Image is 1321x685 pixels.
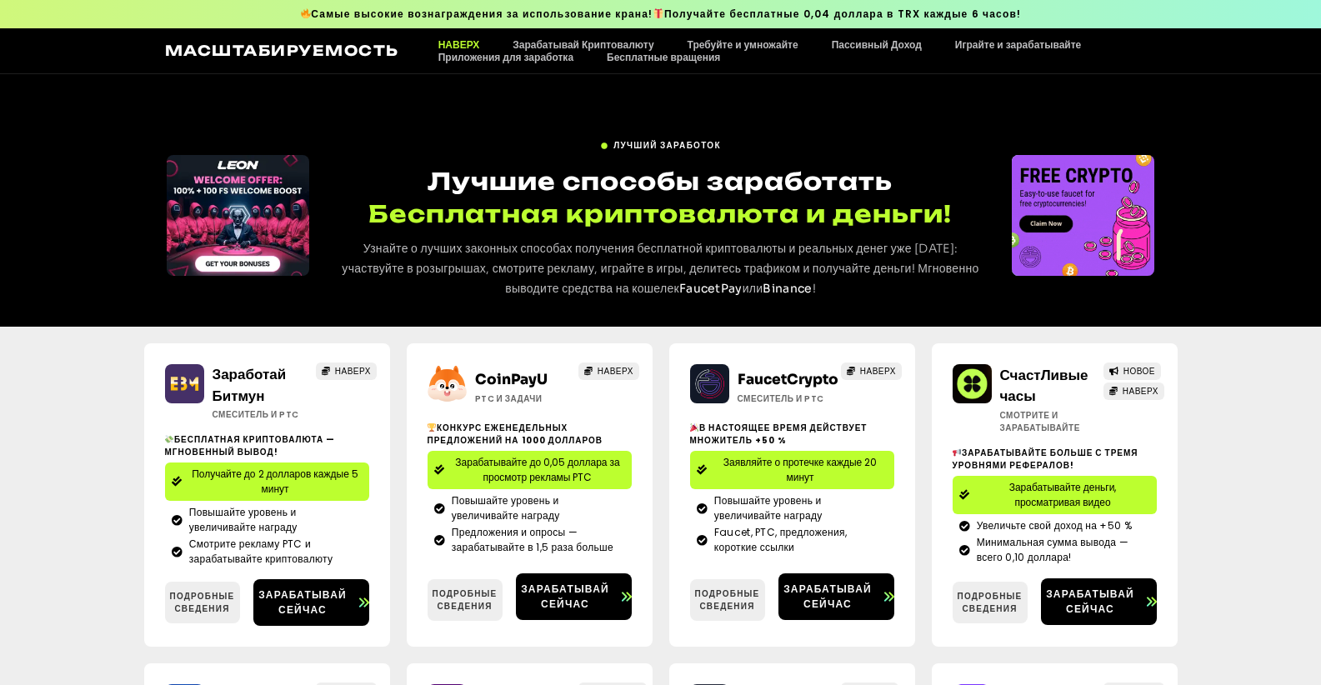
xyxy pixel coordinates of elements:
a: НАВЕРХ [578,362,639,380]
a: НАВЕРХ [316,362,377,380]
div: 1 / 3 [1012,155,1154,276]
span: Лучшие способы заработать [428,167,893,196]
span: Зарабатывайте до 0,05 доллара за просмотр рекламы PTC [451,455,625,485]
span: НАВЕРХ [335,365,371,377]
p: Узнайте о лучших законных способах получения бесплатной криптовалюты и реальных денег уже [DATE]:... [340,239,981,298]
a: Заработай Битмун [213,366,287,405]
h2: Конкурс еженедельных предложений на 1000 долларов [428,422,632,447]
img: 💸 [165,435,173,443]
h2: Смотрите и зарабатывайте [1000,409,1104,434]
a: Приложения для заработка [422,51,590,63]
span: НАВЕРХ [860,365,896,377]
h2: В настоящее время действует множитель +50 % [690,422,894,447]
img: 🔥 [301,8,311,18]
span: Повышайте уровень и увеличивайте награду [448,493,625,523]
span: Бесплатная криптовалюта и деньги! [368,197,952,230]
span: НОВОЕ [1123,365,1155,377]
h2: ptc и задачи [475,392,579,405]
a: НОВОЕ [1103,362,1161,380]
a: Получайте до 2 долларов каждые 5 минут [165,462,369,501]
span: Подробные сведения [165,590,240,615]
img: 📢 [953,448,961,457]
span: Получайте до 2 долларов каждые 5 минут [188,467,363,497]
a: Пассивный Доход [815,38,938,51]
span: ЛУЧШИЙ ЗАРАБОТОК [613,139,721,152]
span: Зарабатывай сейчас [1041,587,1140,617]
a: CoinPayU [475,371,548,388]
a: СчастЛивые часы [1000,367,1088,406]
img: 🎁 [653,8,663,18]
a: Зарабатывай сейчас [778,573,894,620]
h2: Смеситель и PTC [738,392,842,405]
a: НАВЕРХ [422,38,497,51]
a: FaucetCrypto [738,371,838,388]
span: Минимальная сумма вывода — всего 0,10 доллара! [973,535,1150,565]
h2: Бесплатная криптовалюта — мгновенный вывод! [165,433,369,458]
a: Бесплатные вращения [590,51,737,63]
span: Заявляйте о протечке каждые 20 минут [713,455,888,485]
a: ЛУЧШИЙ ЗАРАБОТОК [600,132,721,152]
span: Повышайте уровень и увеличивайте награду [185,505,363,535]
h2: Зарабатывайте больше с тремя уровнями рефералов! [953,447,1157,472]
span: НАВЕРХ [1123,385,1158,397]
a: Подробные сведения [953,582,1028,623]
span: Самые высокие вознаграждения за использование крана! Получайте бесплатные 0,04 доллара в TRX кажд... [300,7,1022,22]
span: Подробные сведения [428,587,503,612]
span: Зарабатывай сейчас [778,582,878,612]
a: Подробные сведения [165,582,240,623]
a: Требуйте и умножайте [671,38,815,51]
span: Смотрите рекламу PTC и зарабатывайте криптовалюту [185,537,363,567]
div: Слайды [1012,155,1154,276]
img: 🎉 [690,423,698,432]
span: Повышайте уровень и увеличивайте награду [710,493,888,523]
span: НАВЕРХ [598,365,633,377]
span: Зарабатывай сейчас [253,587,353,617]
a: Масштабируемость [165,42,399,59]
span: Подробные сведения [953,590,1028,615]
div: Слайды [167,155,309,276]
nav: Меню [422,38,1157,63]
a: НАВЕРХ [841,362,902,380]
h2: Смеситель и PTC [213,408,317,421]
span: Подробные сведения [690,587,765,612]
img: 🏆 [428,423,436,432]
a: Зарабатывайте до 0,05 доллара за просмотр рекламы PTC [428,451,632,489]
a: Зарабатывай сейчас [253,579,369,626]
a: Зарабатывайте деньги, просматривая видео [953,476,1157,514]
a: Играйте и зарабатывайте [938,38,1098,51]
span: Faucet, PTC, предложения, короткие ссылки [710,525,888,555]
a: Зарабатывай сейчас [1041,578,1157,625]
span: Увеличьте свой доход на +50 % [973,518,1132,533]
a: Подробные сведения [690,579,765,621]
a: Заявляйте о протечке каждые 20 минут [690,451,894,489]
a: Зарабатывай Криптовалюту [496,38,670,51]
a: Binance [763,281,812,296]
a: FaucetPay [679,281,743,296]
a: НАВЕРХ [1103,382,1164,400]
span: Предложения и опросы — зарабатывайте в 1,5 раза больше [448,525,625,555]
span: Зарабатывайте деньги, просматривая видео [976,480,1150,510]
a: Зарабатывай сейчас [516,573,632,620]
span: Зарабатывай сейчас [516,582,615,612]
a: Подробные сведения [428,579,503,621]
